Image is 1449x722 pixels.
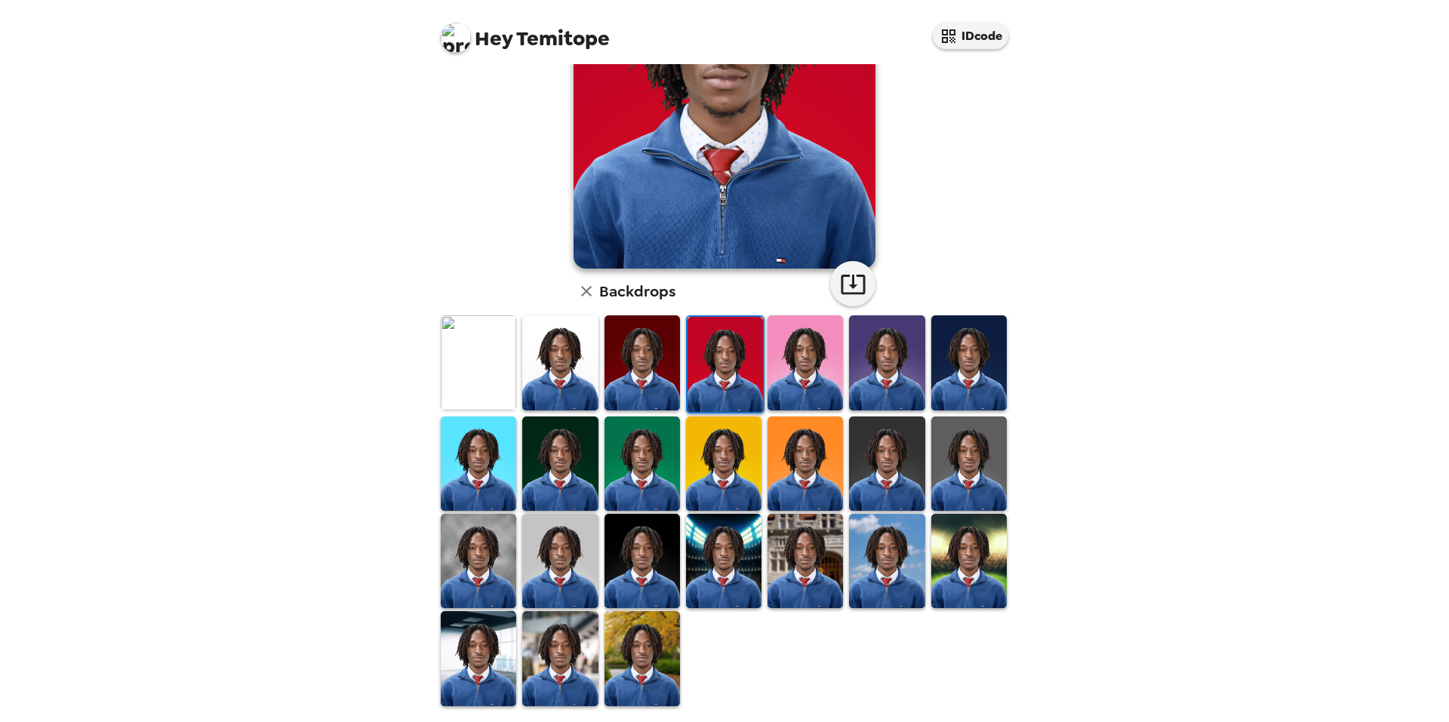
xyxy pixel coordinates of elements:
button: IDcode [933,23,1008,49]
img: Original [441,315,516,410]
span: Temitope [441,15,610,49]
img: profile pic [441,23,471,53]
span: Hey [475,25,512,52]
h6: Backdrops [599,279,675,303]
